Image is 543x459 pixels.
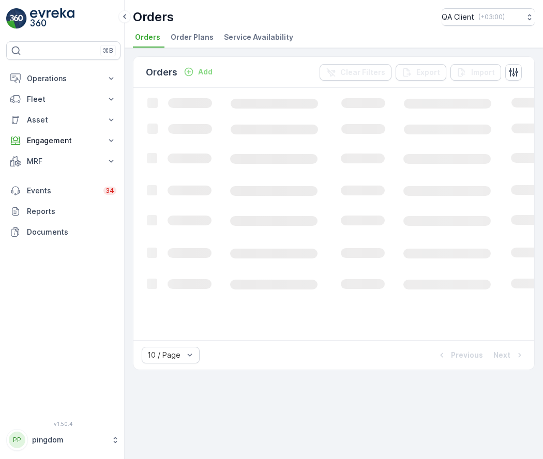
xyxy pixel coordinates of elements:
button: Export [396,64,446,81]
p: Previous [451,350,483,360]
p: Export [416,67,440,78]
p: Asset [27,115,100,125]
a: Events34 [6,180,120,201]
img: logo [6,8,27,29]
a: Documents [6,222,120,242]
span: Order Plans [171,32,214,42]
button: Add [179,66,217,78]
button: PPpingdom [6,429,120,451]
p: Next [493,350,510,360]
button: Clear Filters [320,64,391,81]
p: Fleet [27,94,100,104]
span: v 1.50.4 [6,421,120,427]
button: QA Client(+03:00) [442,8,535,26]
p: Events [27,186,97,196]
p: Clear Filters [340,67,385,78]
p: Documents [27,227,116,237]
button: Next [492,349,526,361]
p: 34 [105,187,114,195]
p: Operations [27,73,100,84]
p: Engagement [27,135,100,146]
p: Orders [133,9,174,25]
a: Reports [6,201,120,222]
p: Import [471,67,495,78]
button: Operations [6,68,120,89]
span: Service Availability [224,32,293,42]
button: Previous [435,349,484,361]
button: Engagement [6,130,120,151]
p: ( +03:00 ) [478,13,505,21]
button: MRF [6,151,120,172]
button: Import [450,64,501,81]
img: logo_light-DOdMpM7g.png [30,8,74,29]
span: Orders [135,32,160,42]
button: Fleet [6,89,120,110]
button: Asset [6,110,120,130]
p: MRF [27,156,100,166]
div: PP [9,432,25,448]
p: pingdom [32,435,106,445]
p: ⌘B [103,47,113,55]
p: QA Client [442,12,474,22]
p: Reports [27,206,116,217]
p: Add [198,67,213,77]
p: Orders [146,65,177,80]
